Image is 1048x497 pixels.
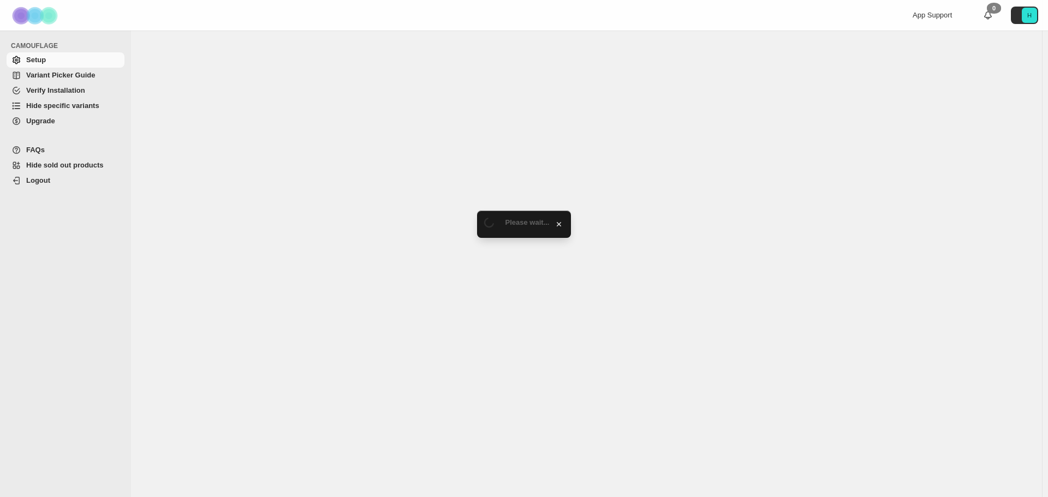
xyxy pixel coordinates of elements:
img: Camouflage [9,1,63,31]
a: Upgrade [7,113,124,129]
a: Setup [7,52,124,68]
span: Verify Installation [26,86,85,94]
a: Hide specific variants [7,98,124,113]
span: FAQs [26,146,45,154]
text: H [1027,12,1032,19]
a: Hide sold out products [7,158,124,173]
span: Logout [26,176,50,184]
button: Avatar with initials H [1011,7,1038,24]
a: 0 [982,10,993,21]
span: Hide specific variants [26,101,99,110]
a: Logout [7,173,124,188]
span: Please wait... [505,218,550,226]
a: FAQs [7,142,124,158]
span: Setup [26,56,46,64]
span: App Support [913,11,952,19]
a: Verify Installation [7,83,124,98]
div: 0 [987,3,1001,14]
a: Variant Picker Guide [7,68,124,83]
span: Avatar with initials H [1022,8,1037,23]
span: Variant Picker Guide [26,71,95,79]
span: Upgrade [26,117,55,125]
span: CAMOUFLAGE [11,41,126,50]
span: Hide sold out products [26,161,104,169]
